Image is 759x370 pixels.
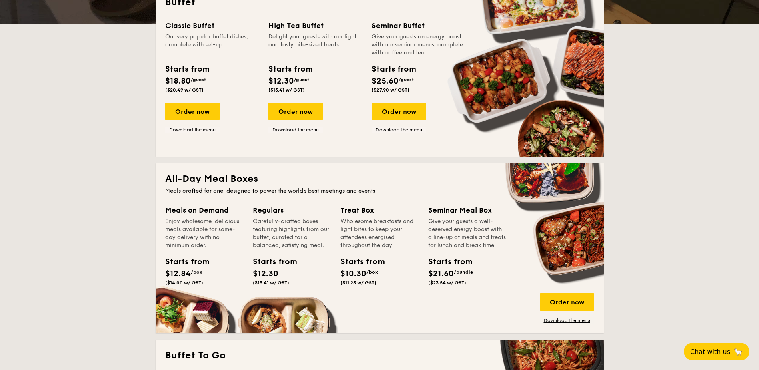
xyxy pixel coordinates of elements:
[340,205,419,216] div: Treat Box
[540,317,594,324] a: Download the menu
[191,77,206,82] span: /guest
[428,205,506,216] div: Seminar Meal Box
[268,20,362,31] div: High Tea Buffet
[268,87,305,93] span: ($13.41 w/ GST)
[253,280,289,286] span: ($13.41 w/ GST)
[399,77,414,82] span: /guest
[428,256,464,268] div: Starts from
[733,347,743,356] span: 🦙
[340,269,366,279] span: $10.30
[165,349,594,362] h2: Buffet To Go
[372,76,399,86] span: $25.60
[253,205,331,216] div: Regulars
[268,76,294,86] span: $12.30
[253,217,331,249] div: Carefully-crafted boxes featuring highlights from our buffet, curated for a balanced, satisfying ...
[268,103,323,120] div: Order now
[165,87,204,93] span: ($20.49 w/ GST)
[268,33,362,57] div: Delight your guests with our light and tasty bite-sized treats.
[165,217,243,249] div: Enjoy wholesome, delicious meals available for same-day delivery with no minimum order.
[191,269,202,275] span: /box
[340,256,376,268] div: Starts from
[372,87,409,93] span: ($27.90 w/ GST)
[165,33,259,57] div: Our very popular buffet dishes, complete with set-up.
[372,127,426,133] a: Download the menu
[372,63,415,75] div: Starts from
[428,280,466,286] span: ($23.54 w/ GST)
[165,205,243,216] div: Meals on Demand
[253,256,289,268] div: Starts from
[684,343,749,360] button: Chat with us🦙
[253,269,278,279] span: $12.30
[165,256,201,268] div: Starts from
[366,269,378,275] span: /box
[428,269,454,279] span: $21.60
[428,217,506,249] div: Give your guests a well-deserved energy boost with a line-up of meals and treats for lunch and br...
[165,187,594,195] div: Meals crafted for one, designed to power the world's best meetings and events.
[165,280,203,286] span: ($14.00 w/ GST)
[372,103,426,120] div: Order now
[268,127,323,133] a: Download the menu
[165,269,191,279] span: $12.84
[540,293,594,311] div: Order now
[165,103,220,120] div: Order now
[372,20,465,31] div: Seminar Buffet
[165,127,220,133] a: Download the menu
[454,269,473,275] span: /bundle
[340,217,419,249] div: Wholesome breakfasts and light bites to keep your attendees energised throughout the day.
[690,348,730,356] span: Chat with us
[372,33,465,57] div: Give your guests an energy boost with our seminar menus, complete with coffee and tea.
[165,63,209,75] div: Starts from
[165,76,191,86] span: $18.80
[165,20,259,31] div: Classic Buffet
[294,77,309,82] span: /guest
[268,63,312,75] div: Starts from
[340,280,376,286] span: ($11.23 w/ GST)
[165,173,594,185] h2: All-Day Meal Boxes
